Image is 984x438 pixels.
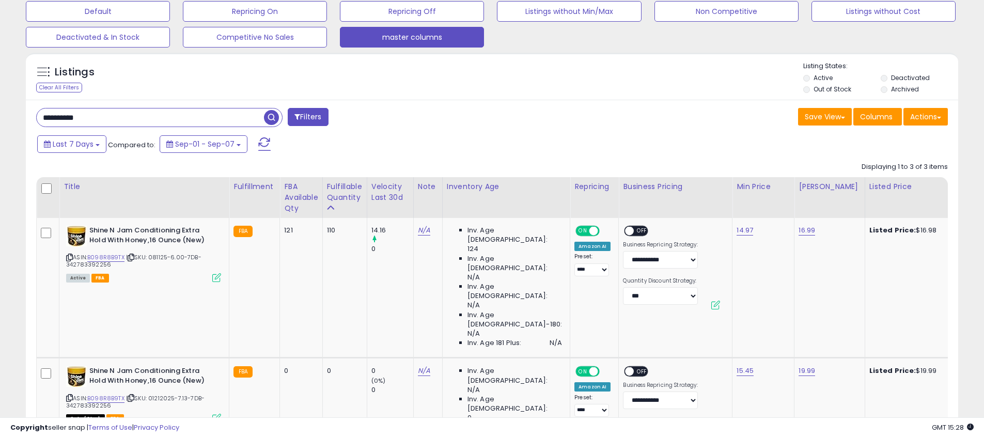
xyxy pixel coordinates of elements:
span: OFF [634,227,651,236]
span: Compared to: [108,140,155,150]
a: Terms of Use [88,423,132,432]
span: Inv. Age [DEMOGRAPHIC_DATA]: [467,282,562,301]
button: master columns [340,27,484,48]
label: Archived [891,85,919,93]
button: Competitive No Sales [183,27,327,48]
div: Displaying 1 to 3 of 3 items [862,162,948,172]
span: Inv. Age [DEMOGRAPHIC_DATA]: [467,254,562,273]
button: Sep-01 - Sep-07 [160,135,247,153]
span: N/A [467,385,480,395]
span: OFF [598,367,615,376]
div: Clear All Filters [36,83,82,92]
span: Inv. Age [DEMOGRAPHIC_DATA]: [467,395,562,413]
div: $16.98 [869,226,955,235]
button: Deactivated & In Stock [26,27,170,48]
span: Sep-01 - Sep-07 [175,139,235,149]
span: Inv. Age 181 Plus: [467,338,522,348]
div: FBA Available Qty [284,181,318,214]
a: 15.45 [737,366,754,376]
h5: Listings [55,65,95,80]
div: $19.99 [869,366,955,376]
span: Columns [860,112,893,122]
button: Save View [798,108,852,126]
b: Shine N Jam Conditioning Extra Hold With Honey,16 Ounce (New) [89,366,215,388]
div: Preset: [574,394,611,417]
a: N/A [418,366,430,376]
button: Repricing Off [340,1,484,22]
label: Business Repricing Strategy: [623,241,698,248]
button: Listings without Min/Max [497,1,641,22]
span: N/A [467,273,480,282]
a: 16.99 [799,225,815,236]
b: Listed Price: [869,225,916,235]
div: 0 [371,385,413,395]
a: 19.99 [799,366,815,376]
label: Deactivated [891,73,930,82]
div: Velocity Last 30d [371,181,409,203]
div: Preset: [574,253,611,276]
button: Actions [903,108,948,126]
button: Non Competitive [654,1,799,22]
a: B098R8B9TX [87,253,124,262]
small: FBA [233,366,253,378]
button: Last 7 Days [37,135,106,153]
div: 0 [327,366,359,376]
div: ASIN: [66,226,221,281]
span: OFF [634,367,651,376]
strong: Copyright [10,423,48,432]
div: Amazon AI [574,242,611,251]
div: 0 [371,366,413,376]
div: Fulfillment [233,181,275,192]
p: Listing States: [803,61,958,71]
img: 51ZmwdQk2FL._SL40_.jpg [66,366,87,387]
a: 14.97 [737,225,753,236]
span: N/A [467,301,480,310]
span: | SKU: 081125-6.00-7DB-342783392256 [66,253,201,269]
div: Listed Price [869,181,959,192]
button: Default [26,1,170,22]
div: Business Pricing [623,181,728,192]
span: N/A [467,329,480,338]
span: Last 7 Days [53,139,93,149]
span: All listings currently available for purchase on Amazon [66,274,90,283]
div: Fulfillable Quantity [327,181,363,203]
b: Listed Price: [869,366,916,376]
label: Active [814,73,833,82]
span: N/A [550,338,562,348]
a: Privacy Policy [134,423,179,432]
div: Title [64,181,225,192]
small: (0%) [371,377,386,385]
img: 51ZmwdQk2FL._SL40_.jpg [66,226,87,246]
div: Amazon AI [574,382,611,392]
span: 124 [467,244,478,254]
button: Repricing On [183,1,327,22]
div: Note [418,181,438,192]
span: FBA [91,274,109,283]
span: Inv. Age [DEMOGRAPHIC_DATA]: [467,226,562,244]
span: | SKU: 01212025-7.13-7DB-342783392256 [66,394,205,410]
span: Inv. Age [DEMOGRAPHIC_DATA]-180: [467,310,562,329]
label: Business Repricing Strategy: [623,382,698,389]
div: Min Price [737,181,790,192]
div: Repricing [574,181,614,192]
span: ON [576,367,589,376]
div: 0 [284,366,314,376]
div: 14.16 [371,226,413,235]
div: seller snap | | [10,423,179,433]
b: Shine N Jam Conditioning Extra Hold With Honey,16 Ounce (New) [89,226,215,247]
div: 0 [371,244,413,254]
a: N/A [418,225,430,236]
span: ON [576,227,589,236]
button: Listings without Cost [811,1,956,22]
label: Quantity Discount Strategy: [623,277,698,285]
span: 2025-09-15 15:28 GMT [932,423,974,432]
label: Out of Stock [814,85,851,93]
div: 110 [327,226,359,235]
div: ASIN: [66,366,221,421]
a: B098R8B9TX [87,394,124,403]
span: OFF [598,227,615,236]
span: Inv. Age [DEMOGRAPHIC_DATA]: [467,366,562,385]
div: 121 [284,226,314,235]
div: [PERSON_NAME] [799,181,860,192]
div: Inventory Age [447,181,566,192]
